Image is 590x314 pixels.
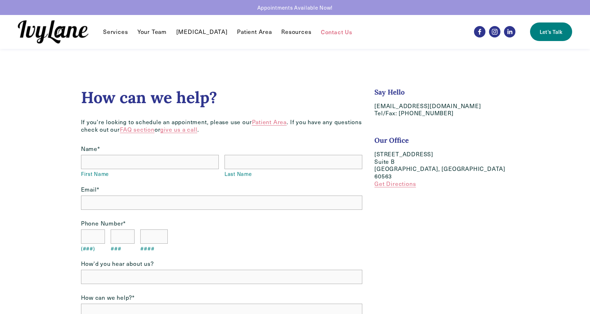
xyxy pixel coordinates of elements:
span: (###) [81,245,105,252]
img: Ivy Lane Counseling &mdash; Therapy that works for you [18,20,89,44]
label: How'd you hear about us? [81,260,363,268]
p: If you’re looking to schedule an appointment, please use our . If you have any questions check ou... [81,118,363,133]
span: Services [103,28,128,36]
a: Patient Area [237,27,272,36]
strong: Say Hello [374,88,405,96]
label: Email [81,186,363,193]
a: Patient Area [252,118,287,126]
a: FAQ section [120,126,155,133]
span: Resources [281,28,311,36]
input: ### [111,229,135,244]
p: [EMAIL_ADDRESS][DOMAIN_NAME] Tel/Fax: [PHONE_NUMBER] [374,102,509,117]
input: #### [140,229,168,244]
a: folder dropdown [281,27,311,36]
a: give us a call [160,126,197,133]
strong: Our Office [374,136,409,145]
span: ### [111,245,135,252]
span: #### [140,245,168,252]
input: (###) [81,229,105,244]
legend: Phone Number [81,220,126,227]
legend: Name [81,145,100,153]
span: Last Name [225,171,362,177]
a: Facebook [474,26,485,37]
input: Last Name [225,155,362,169]
h2: How can we help? [81,88,363,107]
a: LinkedIn [504,26,515,37]
a: folder dropdown [103,27,128,36]
a: Instagram [489,26,500,37]
a: [MEDICAL_DATA] [176,27,228,36]
p: [STREET_ADDRESS] Suite B [GEOGRAPHIC_DATA], [GEOGRAPHIC_DATA] 60563 [374,151,509,188]
span: First Name [81,171,219,177]
input: First Name [81,155,219,169]
label: How can we help? [81,294,363,302]
a: Get Directions [374,180,416,187]
a: Let's Talk [530,22,572,41]
a: Contact Us [321,27,352,36]
a: Your Team [137,27,167,36]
